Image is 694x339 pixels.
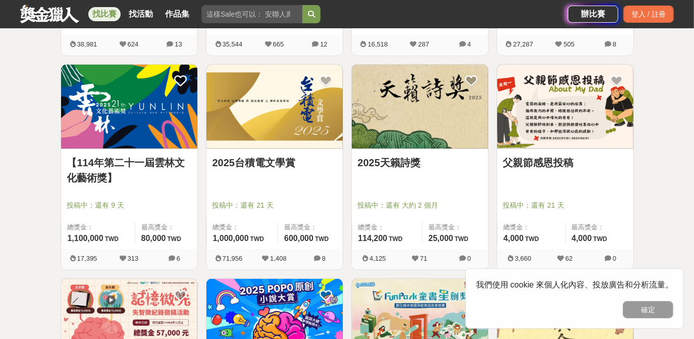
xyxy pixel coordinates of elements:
span: 投稿中：還有 大約 2 個月 [358,200,482,211]
span: TWD [389,235,402,243]
div: 登入 / 註冊 [623,6,674,23]
span: 12 [320,40,327,48]
span: 6 [177,255,180,262]
a: 找活動 [125,7,157,21]
button: 確定 [623,301,673,318]
span: 624 [128,40,139,48]
span: 總獎金： [68,222,129,232]
span: 8 [613,40,616,48]
span: 4,000 [572,234,592,243]
span: 0 [467,255,471,262]
span: TWD [168,235,181,243]
span: 總獎金： [358,222,416,232]
span: 4 [467,40,471,48]
span: 8 [322,255,326,262]
span: TWD [105,235,119,243]
span: 38,981 [77,40,97,48]
span: 1,100,000 [68,234,103,243]
span: 0 [613,255,616,262]
span: 71 [420,255,427,262]
span: 最高獎金： [572,222,627,232]
span: 投稿中：還有 9 天 [67,200,191,211]
span: 665 [273,40,284,48]
span: 600,000 [284,234,313,243]
a: 作品集 [161,7,193,21]
a: 辦比賽 [568,6,618,23]
img: Cover Image [61,65,197,149]
span: 25,000 [429,234,453,243]
span: TWD [455,235,468,243]
span: 62 [565,255,572,262]
span: TWD [250,235,264,243]
a: Cover Image [352,65,488,150]
span: 13 [175,40,182,48]
a: 父親節感恩投稿 [503,155,627,170]
span: 313 [128,255,139,262]
span: 總獎金： [504,222,559,232]
span: 4,125 [369,255,386,262]
span: 505 [564,40,575,48]
span: 最高獎金： [429,222,482,232]
a: Cover Image [497,65,633,150]
a: 2025台積電文學賞 [212,155,337,170]
span: 80,000 [141,234,166,243]
span: 我們使用 cookie 來個人化內容、投放廣告和分析流量。 [476,280,673,289]
span: 1,000,000 [213,234,249,243]
span: 投稿中：還有 21 天 [212,200,337,211]
span: 71,956 [223,255,243,262]
input: 這樣Sale也可以： 安聯人壽創意銷售法募集 [201,5,302,23]
img: Cover Image [497,65,633,149]
span: 35,544 [223,40,243,48]
span: 27,287 [513,40,533,48]
span: TWD [315,235,329,243]
a: Cover Image [61,65,197,150]
a: 找比賽 [88,7,121,21]
img: Cover Image [352,65,488,149]
a: Cover Image [206,65,343,150]
img: Cover Image [206,65,343,149]
span: 總獎金： [213,222,272,232]
span: 4,000 [504,234,524,243]
a: 【114年第二十一屆雲林文化藝術獎】 [67,155,191,185]
a: 2025天籟詩獎 [358,155,482,170]
span: 3,660 [515,255,531,262]
span: 16,518 [368,40,388,48]
span: 17,395 [77,255,97,262]
span: TWD [525,235,539,243]
span: 最高獎金： [141,222,191,232]
span: TWD [594,235,607,243]
span: 最高獎金： [284,222,336,232]
span: 1,408 [270,255,287,262]
span: 287 [418,40,430,48]
span: 114,200 [358,234,388,243]
span: 投稿中：還有 21 天 [503,200,627,211]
